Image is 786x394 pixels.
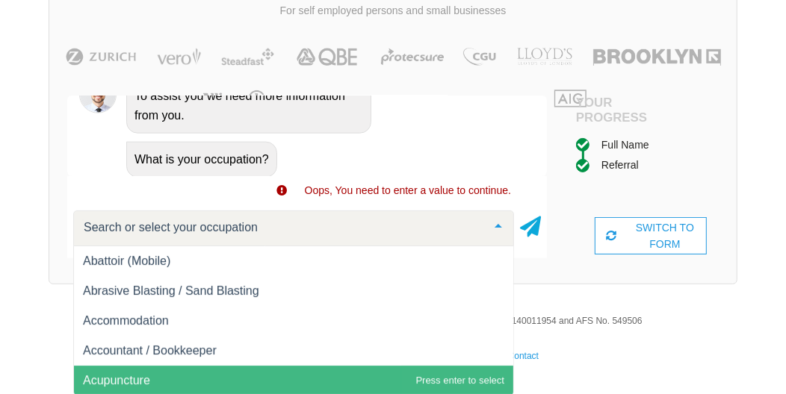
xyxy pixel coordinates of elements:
div: SWITCH TO FORM [595,217,708,254]
span: Accountant / Bookkeeper [83,344,217,357]
div: Referral [601,157,639,173]
img: Brooklyn | Public Liability Insurance [587,48,727,66]
h4: Your Progress [576,96,651,125]
img: LLOYD's | Public Liability Insurance [509,48,581,66]
p: For self employed persons and small businesses [61,4,725,19]
span: Oops, You need to enter a value to continue. [305,184,511,196]
a: Contact [508,351,539,361]
img: QBE | Public Liability Insurance [288,48,368,66]
span: Abrasive Blasting / Sand Blasting [83,284,259,297]
img: Steadfast | Public Liability Insurance [215,48,281,66]
span: Accommodation [83,314,169,327]
div: Full Name [601,137,649,153]
img: Protecsure | Public Liability Insurance [375,48,451,66]
span: Acupuncture [83,374,150,387]
div: To assist you we need more information from you. [126,78,371,134]
input: Search or select your occupation [80,220,483,235]
div: What is your occupation? [126,142,277,178]
img: CGU | Public Liability Insurance [457,48,502,66]
img: Vero | Public Liability Insurance [150,48,208,66]
span: Abattoir (Mobile) [83,254,170,267]
img: Zurich | Public Liability Insurance [59,48,143,66]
